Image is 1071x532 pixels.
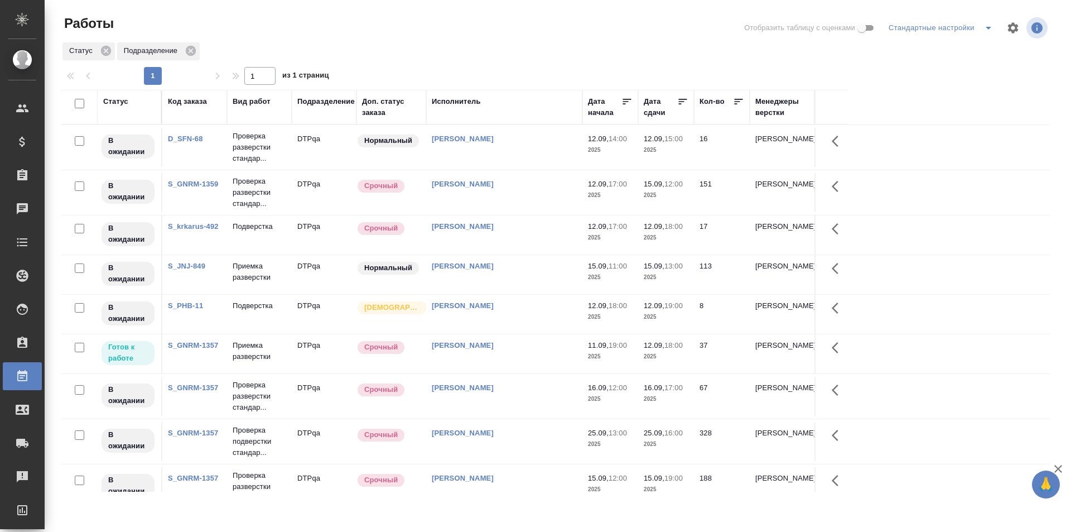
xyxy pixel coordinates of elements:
[124,45,181,56] p: Подразделение
[664,341,683,349] p: 18:00
[694,128,750,167] td: 16
[644,351,688,362] p: 2025
[364,262,412,274] p: Нормальный
[588,474,609,482] p: 15.09,
[644,311,688,323] p: 2025
[644,394,688,405] p: 2025
[168,96,207,107] div: Код заказа
[609,135,627,143] p: 14:00
[61,15,114,32] span: Работы
[233,261,286,283] p: Приемка разверстки
[103,96,128,107] div: Статус
[609,180,627,188] p: 17:00
[168,301,203,310] a: S_PHB-11
[825,173,852,200] button: Здесь прячутся важные кнопки
[825,422,852,449] button: Здесь прячутся важные кнопки
[694,467,750,506] td: 188
[588,180,609,188] p: 12.09,
[588,351,633,362] p: 2025
[1026,17,1050,39] span: Посмотреть информацию
[117,42,200,60] div: Подразделение
[588,96,621,118] div: Дата начала
[588,190,633,201] p: 2025
[432,135,494,143] a: [PERSON_NAME]
[755,382,809,394] p: [PERSON_NAME]
[432,262,494,270] a: [PERSON_NAME]
[69,45,97,56] p: Статус
[755,261,809,272] p: [PERSON_NAME]
[233,380,286,413] p: Проверка разверстки стандар...
[825,295,852,322] button: Здесь прячутся важные кнопки
[588,272,633,283] p: 2025
[588,341,609,349] p: 11.09,
[168,429,218,437] a: S_GNRM-1357
[694,295,750,334] td: 8
[755,473,809,484] p: [PERSON_NAME]
[664,135,683,143] p: 15:00
[364,384,398,395] p: Срочный
[108,429,148,452] p: В ожидании
[432,301,494,310] a: [PERSON_NAME]
[755,428,809,439] p: [PERSON_NAME]
[644,180,664,188] p: 15.09,
[292,255,356,294] td: DTPqa
[108,135,148,157] p: В ожидании
[364,180,398,191] p: Срочный
[588,135,609,143] p: 12.09,
[588,429,609,437] p: 25.09,
[233,221,286,232] p: Подверстка
[825,334,852,361] button: Здесь прячутся важные кнопки
[609,301,627,310] p: 18:00
[233,300,286,311] p: Подверстка
[108,384,148,406] p: В ожидании
[609,341,627,349] p: 19:00
[108,262,148,285] p: В ожидании
[664,180,683,188] p: 12:00
[755,133,809,145] p: [PERSON_NAME]
[694,334,750,373] td: 37
[100,473,156,499] div: Исполнитель назначен, приступать к работе пока рано
[609,429,627,437] p: 13:00
[644,96,677,118] div: Дата сдачи
[364,223,398,234] p: Срочный
[168,474,218,482] a: S_GNRM-1357
[292,377,356,416] td: DTPqa
[100,300,156,327] div: Исполнитель назначен, приступать к работе пока рано
[233,425,286,458] p: Проверка подверстки стандар...
[609,384,627,392] p: 12:00
[825,377,852,404] button: Здесь прячутся важные кнопки
[644,341,664,349] p: 12.09,
[588,484,633,495] p: 2025
[744,22,855,33] span: Отобразить таблицу с оценками
[233,470,286,504] p: Проверка разверстки стандар...
[432,384,494,392] a: [PERSON_NAME]
[108,223,148,245] p: В ожидании
[292,467,356,506] td: DTPqa
[168,384,218,392] a: S_GNRM-1357
[292,215,356,255] td: DTPqa
[108,302,148,324] p: В ожидании
[644,439,688,450] p: 2025
[588,262,609,270] p: 15.09,
[825,215,852,242] button: Здесь прячутся важные кнопки
[282,69,329,85] span: из 1 страниц
[588,232,633,243] p: 2025
[644,262,664,270] p: 15.09,
[168,180,218,188] a: S_GNRM-1359
[588,311,633,323] p: 2025
[609,474,627,482] p: 12:00
[364,135,412,146] p: Нормальный
[233,96,271,107] div: Вид работ
[664,384,683,392] p: 17:00
[168,222,219,231] a: S_krkarus-492
[588,439,633,450] p: 2025
[825,255,852,282] button: Здесь прячутся важные кнопки
[644,272,688,283] p: 2025
[100,261,156,287] div: Исполнитель назначен, приступать к работе пока рано
[432,222,494,231] a: [PERSON_NAME]
[755,300,809,311] p: [PERSON_NAME]
[233,340,286,362] p: Приемка разверстки
[108,180,148,203] p: В ожидании
[588,145,633,156] p: 2025
[755,179,809,190] p: [PERSON_NAME]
